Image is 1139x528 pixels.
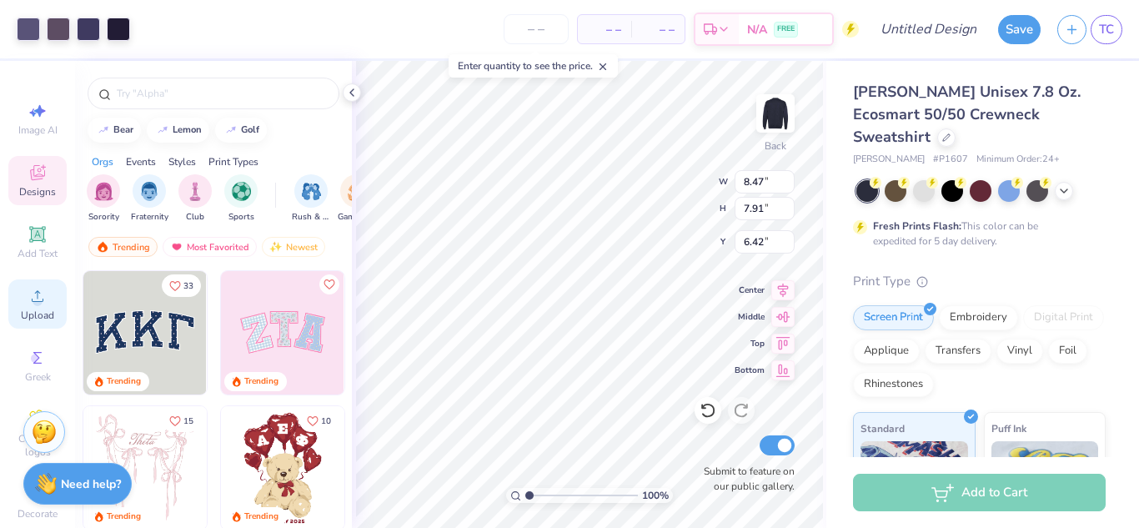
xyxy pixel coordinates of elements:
[292,174,330,224] button: filter button
[170,241,183,253] img: most_fav.gif
[18,123,58,137] span: Image AI
[1091,15,1122,44] a: TC
[1023,305,1104,330] div: Digital Print
[162,410,201,432] button: Like
[186,182,204,201] img: Club Image
[178,174,212,224] button: filter button
[588,21,621,38] span: – –
[344,271,467,395] img: 5ee11766-d822-42f5-ad4e-763472bf8dcf
[232,182,251,201] img: Sports Image
[18,507,58,520] span: Decorate
[998,15,1041,44] button: Save
[338,211,376,224] span: Game Day
[131,211,168,224] span: Fraternity
[1099,20,1114,39] span: TC
[224,125,238,135] img: trend_line.gif
[765,138,786,153] div: Back
[224,174,258,224] div: filter for Sports
[735,365,765,376] span: Bottom
[873,219,1078,249] div: This color can be expedited for 5 day delivery.
[115,85,329,102] input: Try "Alpha"
[88,211,119,224] span: Sorority
[504,14,569,44] input: – –
[759,97,792,130] img: Back
[338,174,376,224] div: filter for Game Day
[449,54,618,78] div: Enter quantity to see the price.
[642,488,669,503] span: 100 %
[747,21,767,38] span: N/A
[168,154,196,169] div: Styles
[183,282,193,290] span: 33
[215,118,267,143] button: golf
[1048,339,1087,364] div: Foil
[939,305,1018,330] div: Embroidery
[777,23,795,35] span: FREE
[224,174,258,224] button: filter button
[131,174,168,224] div: filter for Fraternity
[292,211,330,224] span: Rush & Bid
[735,284,765,296] span: Center
[206,271,329,395] img: edfb13fc-0e43-44eb-bea2-bf7fc0dd67f9
[131,174,168,224] button: filter button
[853,372,934,397] div: Rhinestones
[156,125,169,135] img: trend_line.gif
[244,375,278,388] div: Trending
[244,510,278,523] div: Trending
[853,339,920,364] div: Applique
[88,118,141,143] button: bear
[113,125,133,134] div: bear
[87,174,120,224] div: filter for Sorority
[338,174,376,224] button: filter button
[178,174,212,224] div: filter for Club
[861,441,968,525] img: Standard
[996,339,1043,364] div: Vinyl
[321,417,331,425] span: 10
[228,211,254,224] span: Sports
[991,441,1099,525] img: Puff Ink
[991,420,1026,437] span: Puff Ink
[241,125,259,134] div: golf
[88,237,158,257] div: Trending
[292,174,330,224] div: filter for Rush & Bid
[87,174,120,224] button: filter button
[21,309,54,322] span: Upload
[925,339,991,364] div: Transfers
[348,182,367,201] img: Game Day Image
[867,13,990,46] input: Untitled Design
[92,154,113,169] div: Orgs
[853,153,925,167] span: [PERSON_NAME]
[861,420,905,437] span: Standard
[173,125,202,134] div: lemon
[853,272,1106,291] div: Print Type
[208,154,258,169] div: Print Types
[8,432,67,459] span: Clipart & logos
[162,274,201,297] button: Like
[140,182,158,201] img: Fraternity Image
[299,410,339,432] button: Like
[641,21,675,38] span: – –
[302,182,321,201] img: Rush & Bid Image
[262,237,325,257] div: Newest
[126,154,156,169] div: Events
[186,211,204,224] span: Club
[94,182,113,201] img: Sorority Image
[933,153,968,167] span: # P1607
[269,241,283,253] img: Newest.gif
[61,476,121,492] strong: Need help?
[695,464,795,494] label: Submit to feature on our public gallery.
[25,370,51,384] span: Greek
[183,417,193,425] span: 15
[147,118,209,143] button: lemon
[976,153,1060,167] span: Minimum Order: 24 +
[19,185,56,199] span: Designs
[735,338,765,349] span: Top
[107,375,141,388] div: Trending
[96,241,109,253] img: trending.gif
[853,305,934,330] div: Screen Print
[735,311,765,323] span: Middle
[18,247,58,260] span: Add Text
[97,125,110,135] img: trend_line.gif
[83,271,207,395] img: 3b9aba4f-e317-4aa7-a679-c95a879539bd
[221,271,344,395] img: 9980f5e8-e6a1-4b4a-8839-2b0e9349023c
[319,274,339,294] button: Like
